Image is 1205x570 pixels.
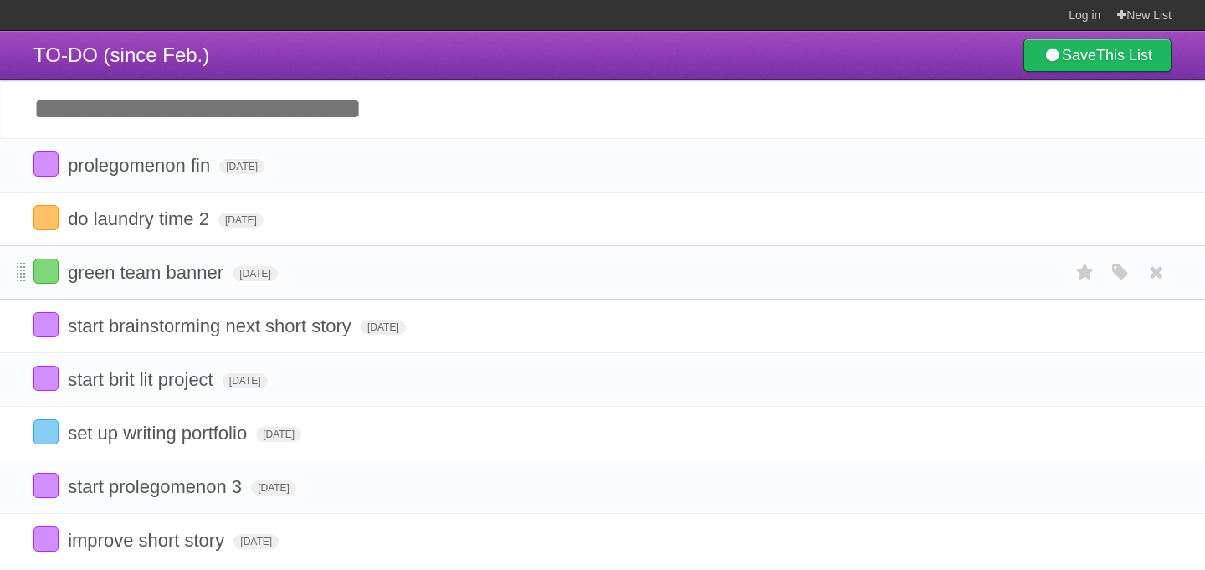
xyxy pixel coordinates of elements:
[33,259,59,284] label: Done
[68,155,214,176] span: prolegomenon fin
[233,266,278,281] span: [DATE]
[33,419,59,444] label: Done
[256,427,301,442] span: [DATE]
[33,473,59,498] label: Done
[68,530,228,551] span: improve short story
[33,44,209,66] span: TO-DO (since Feb.)
[1096,47,1152,64] b: This List
[33,366,59,391] label: Done
[218,213,264,228] span: [DATE]
[68,369,218,390] span: start brit lit project
[361,320,406,335] span: [DATE]
[68,262,228,283] span: green team banner
[233,534,279,549] span: [DATE]
[68,423,251,444] span: set up writing portfolio
[68,208,213,229] span: do laundry time 2
[251,480,296,496] span: [DATE]
[68,316,356,336] span: start brainstorming next short story
[1069,259,1101,286] label: Star task
[33,205,59,230] label: Done
[68,476,246,497] span: start prolegomenon 3
[33,151,59,177] label: Done
[1023,39,1172,72] a: SaveThis List
[33,312,59,337] label: Done
[33,526,59,552] label: Done
[223,373,268,388] span: [DATE]
[219,159,264,174] span: [DATE]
